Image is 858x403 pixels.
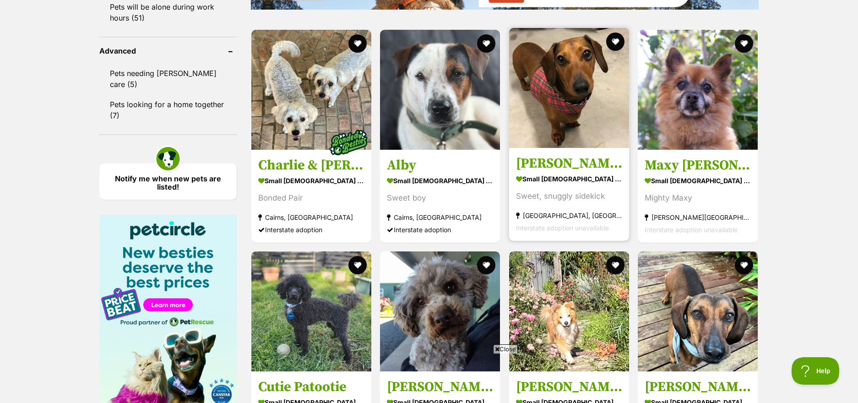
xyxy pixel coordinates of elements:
[735,256,753,274] button: favourite
[645,211,751,223] strong: [PERSON_NAME][GEOGRAPHIC_DATA]
[516,172,622,185] strong: small [DEMOGRAPHIC_DATA] Dog
[478,256,496,274] button: favourite
[606,33,624,51] button: favourite
[99,47,237,55] header: Advanced
[258,192,364,204] div: Bonded Pair
[606,256,624,274] button: favourite
[380,150,500,243] a: Alby small [DEMOGRAPHIC_DATA] Dog Sweet boy Cairns, [GEOGRAPHIC_DATA] Interstate adoption
[792,357,840,385] iframe: Help Scout Beacon - Open
[251,251,371,371] img: Cutie Patootie - Poodle (Toy) Dog
[207,357,651,398] iframe: Advertisement
[387,192,493,204] div: Sweet boy
[735,34,753,53] button: favourite
[251,30,371,150] img: Charlie & Isa - Maltese Dog
[645,192,751,204] div: Mighty Maxy
[509,251,629,371] img: Max Quinnell - Pomeranian Dog
[645,157,751,174] h3: Maxy [PERSON_NAME]
[387,174,493,187] strong: small [DEMOGRAPHIC_DATA] Dog
[516,155,622,172] h3: [PERSON_NAME]
[326,120,371,165] img: bonded besties
[509,28,629,148] img: Minnie - Dachshund (Miniature Smooth Haired) Dog
[258,174,364,187] strong: small [DEMOGRAPHIC_DATA] Dog
[258,223,364,236] div: Interstate adoption
[638,150,758,243] a: Maxy [PERSON_NAME] small [DEMOGRAPHIC_DATA] Dog Mighty Maxy [PERSON_NAME][GEOGRAPHIC_DATA] Inters...
[348,34,367,53] button: favourite
[638,251,758,371] img: Frankie Silvanus - Dachshund Dog
[99,163,237,200] a: Notify me when new pets are listed!
[380,251,500,371] img: Cooper - Poodle Dog
[516,190,622,202] div: Sweet, snuggly sidekick
[99,64,237,94] a: Pets needing [PERSON_NAME] care (5)
[251,150,371,243] a: Charlie & [PERSON_NAME] small [DEMOGRAPHIC_DATA] Dog Bonded Pair Cairns, [GEOGRAPHIC_DATA] Inters...
[258,157,364,174] h3: Charlie & [PERSON_NAME]
[387,223,493,236] div: Interstate adoption
[258,211,364,223] strong: Cairns, [GEOGRAPHIC_DATA]
[645,378,751,395] h3: [PERSON_NAME]
[99,95,237,125] a: Pets looking for a home together (7)
[516,224,609,232] span: Interstate adoption unavailable
[638,30,758,150] img: Maxy O’Cleary - Pomeranian Dog
[387,211,493,223] strong: Cairns, [GEOGRAPHIC_DATA]
[478,34,496,53] button: favourite
[348,256,367,274] button: favourite
[387,157,493,174] h3: Alby
[493,344,518,354] span: Close
[516,209,622,222] strong: [GEOGRAPHIC_DATA], [GEOGRAPHIC_DATA]
[380,30,500,150] img: Alby - Jack Russell Terrier Dog
[645,226,738,234] span: Interstate adoption unavailable
[509,148,629,241] a: [PERSON_NAME] small [DEMOGRAPHIC_DATA] Dog Sweet, snuggly sidekick [GEOGRAPHIC_DATA], [GEOGRAPHIC...
[645,174,751,187] strong: small [DEMOGRAPHIC_DATA] Dog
